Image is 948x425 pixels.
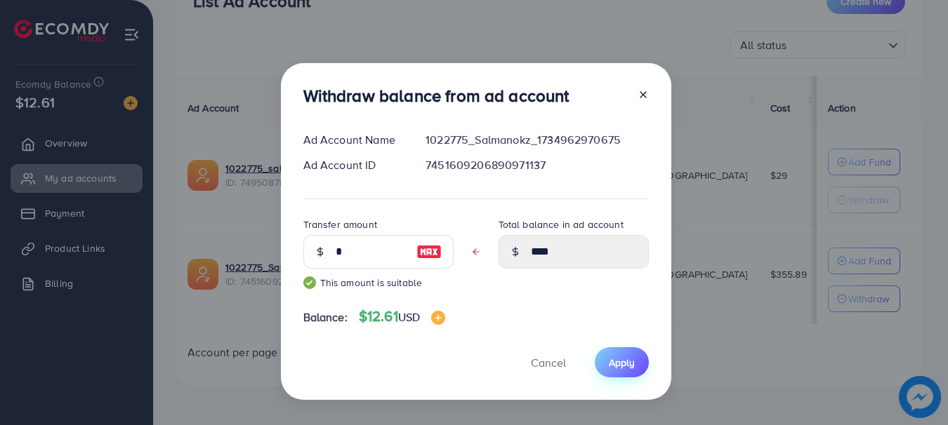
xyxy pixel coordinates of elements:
[303,276,316,289] img: guide
[292,132,415,148] div: Ad Account Name
[609,356,635,370] span: Apply
[303,276,454,290] small: This amount is suitable
[398,309,420,325] span: USD
[303,309,348,325] span: Balance:
[595,347,649,377] button: Apply
[499,217,624,231] label: Total balance in ad account
[414,132,659,148] div: 1022775_Salmanokz_1734962970675
[513,347,584,377] button: Cancel
[303,86,570,106] h3: Withdraw balance from ad account
[292,157,415,173] div: Ad Account ID
[531,355,566,370] span: Cancel
[303,217,377,231] label: Transfer amount
[431,311,445,325] img: image
[414,157,659,173] div: 7451609206890971137
[416,243,442,260] img: image
[359,308,445,325] h4: $12.61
